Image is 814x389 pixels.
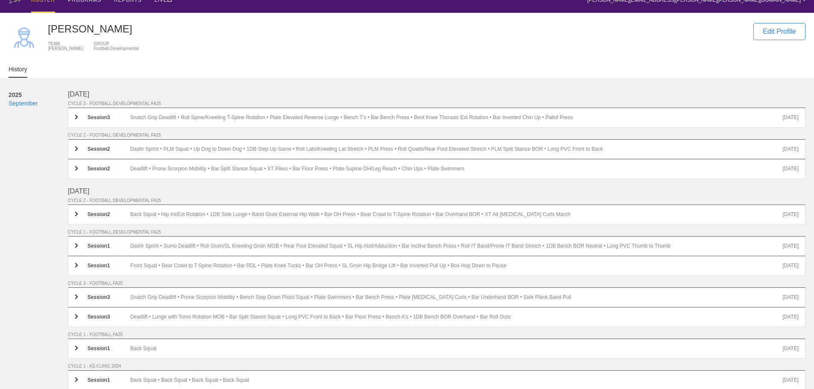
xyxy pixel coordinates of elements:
[68,91,805,98] div: [DATE]
[782,114,799,121] div: [DATE]
[782,146,799,152] div: [DATE]
[130,114,782,121] div: Snatch Grip Deadlift • Roll Spine/Kneeling T-Spine Rotation • Plate Elevated Reverse Lunge • Benc...
[130,377,782,383] div: Back Squat • Back Squat • Back Squat • Back Squat
[75,243,78,248] img: carrot_right.png
[88,114,130,121] div: Session 3
[48,23,745,35] div: [PERSON_NAME]
[68,364,805,369] div: CYCLE 1 - KS CLINIC 2024
[88,314,130,320] div: Session 3
[88,377,130,383] div: Session 1
[68,187,805,195] div: [DATE]
[130,243,782,249] div: Dashr Sprint • Sumo Deadlift • Roll Groin/SL Kneeling Groin MOB • Rear Foot Elevated Squat • SL H...
[782,211,799,218] div: [DATE]
[75,166,78,171] img: carrot_right.png
[68,198,805,203] div: CYCLE 2 - FOOTBALL DEVELOPMENTAL FA25
[753,23,805,40] div: Edit Profile
[75,314,78,319] img: carrot_right.png
[782,263,799,269] div: [DATE]
[75,345,78,351] img: carrot_right.png
[88,211,130,218] div: Session 2
[88,166,130,172] div: Session 2
[75,146,78,151] img: carrot_right.png
[9,66,27,78] a: History
[88,263,130,269] div: Session 1
[9,91,68,99] div: 2025
[9,99,68,108] div: September
[130,294,782,301] div: Snatch Grip Deadlift • Prone Scorpion Mobility • Bench Step Down Pistol Squat • Plate Swimmers • ...
[94,41,139,46] div: GROUP
[130,211,782,218] div: Back Squat • Hip Int/Ext Rotation • 1DB Side Lunge • Band Glute External Hip Walk • Bar OH Press ...
[75,211,78,216] img: carrot_right.png
[68,332,805,337] div: CYCLE 1 - FOOTBALL FA25
[88,243,130,249] div: Session 1
[48,46,83,51] div: [PERSON_NAME]
[75,263,78,268] img: carrot_right.png
[782,243,799,249] div: [DATE]
[75,377,78,382] img: carrot_right.png
[130,263,782,269] div: Front Squat • Bear Crawl to T-Spine Rotation • Bar RDL • Plate Knee Tucks • Bar OH Press • SL Gro...
[68,101,805,106] div: CYCLE 3 - FOOTBALL DEVELOPMENTAL FA25
[68,281,805,286] div: CYCLE 3 - FOOTBALL FA25
[88,294,130,301] div: Session 3
[88,345,130,352] div: Session 1
[782,166,799,172] div: [DATE]
[660,290,814,389] iframe: Chat Widget
[130,146,782,152] div: Dashr Sprint • PLM Squat • Up Dog to Down Dog • 1DB Step Up Same • Roll Lats/Kneeling Lat Stretch...
[130,166,782,172] div: Deadlift • Prone Scorpion Mobility • Bar Split Stance Squat • XT Pikes • Bar Floor Press • Plate ...
[68,230,805,234] div: CYCLE 1 - FOOTBALL DEVELOPMENTAL FA25
[75,114,78,120] img: carrot_right.png
[48,41,83,46] div: TEAM
[68,133,805,137] div: CYCLE 2 - FOOTBALL DEVELOPMENTAL FA25
[130,314,782,320] div: Deadlift • Lunge with Torso Rotation MOB • Bar Split Stance Squat • Long PVC Front to Back • Bar ...
[75,294,78,299] img: carrot_right.png
[94,46,139,51] div: Football-Developmental
[88,146,130,152] div: Session 2
[130,345,782,352] div: Back Squat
